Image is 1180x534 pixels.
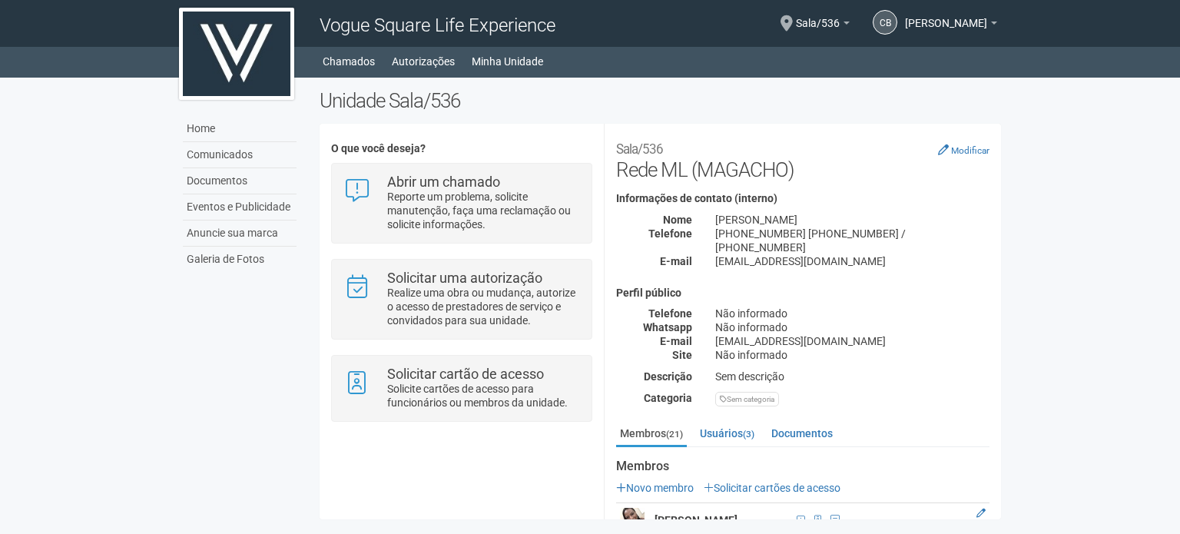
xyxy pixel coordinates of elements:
[616,459,989,473] strong: Membros
[179,8,294,100] img: logo.jpg
[648,227,692,240] strong: Telefone
[663,214,692,226] strong: Nome
[620,508,645,532] img: user.png
[392,51,455,72] a: Autorizações
[183,142,297,168] a: Comunicados
[183,168,297,194] a: Documentos
[387,286,580,327] p: Realize uma obra ou mudança, autorize o acesso de prestadores de serviço e convidados para sua un...
[387,270,542,286] strong: Solicitar uma autorização
[660,335,692,347] strong: E-mail
[320,89,1001,112] h2: Unidade Sala/536
[655,514,737,526] strong: [PERSON_NAME]
[472,51,543,72] a: Minha Unidade
[616,141,663,157] small: Sala/536
[616,482,694,494] a: Novo membro
[704,227,1001,254] div: [PHONE_NUMBER] [PHONE_NUMBER] / [PHONE_NUMBER]
[704,307,1001,320] div: Não informado
[387,366,544,382] strong: Solicitar cartão de acesso
[183,247,297,272] a: Galeria de Fotos
[644,392,692,404] strong: Categoria
[320,15,555,36] span: Vogue Square Life Experience
[938,144,989,156] a: Modificar
[387,382,580,410] p: Solicite cartões de acesso para funcionários ou membros da unidade.
[343,367,579,410] a: Solicitar cartão de acesso Solicite cartões de acesso para funcionários ou membros da unidade.
[616,193,989,204] h4: Informações de contato (interno)
[343,175,579,231] a: Abrir um chamado Reporte um problema, solicite manutenção, faça uma reclamação ou solicite inform...
[616,135,989,181] h2: Rede ML (MAGACHO)
[767,422,837,445] a: Documentos
[343,271,579,327] a: Solicitar uma autorização Realize uma obra ou mudança, autorize o acesso de prestadores de serviç...
[660,255,692,267] strong: E-mail
[704,482,840,494] a: Solicitar cartões de acesso
[387,190,580,231] p: Reporte um problema, solicite manutenção, faça uma reclamação ou solicite informações.
[796,19,850,32] a: Sala/536
[796,2,840,29] span: Sala/536
[643,321,692,333] strong: Whatsapp
[323,51,375,72] a: Chamados
[616,422,687,447] a: Membros(21)
[704,213,1001,227] div: [PERSON_NAME]
[951,145,989,156] small: Modificar
[743,429,754,439] small: (3)
[976,508,986,519] a: Editar membro
[616,287,989,299] h4: Perfil público
[183,116,297,142] a: Home
[715,392,779,406] div: Sem categoria
[648,307,692,320] strong: Telefone
[672,349,692,361] strong: Site
[644,370,692,383] strong: Descrição
[696,422,758,445] a: Usuários(3)
[905,2,987,29] span: Cláudia Barcellos
[666,429,683,439] small: (21)
[704,254,1001,268] div: [EMAIL_ADDRESS][DOMAIN_NAME]
[704,370,1001,383] div: Sem descrição
[905,19,997,32] a: [PERSON_NAME]
[704,348,1001,362] div: Não informado
[704,320,1001,334] div: Não informado
[331,143,592,154] h4: O que você deseja?
[873,10,897,35] a: CB
[704,334,1001,348] div: [EMAIL_ADDRESS][DOMAIN_NAME]
[387,174,500,190] strong: Abrir um chamado
[183,221,297,247] a: Anuncie sua marca
[183,194,297,221] a: Eventos e Publicidade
